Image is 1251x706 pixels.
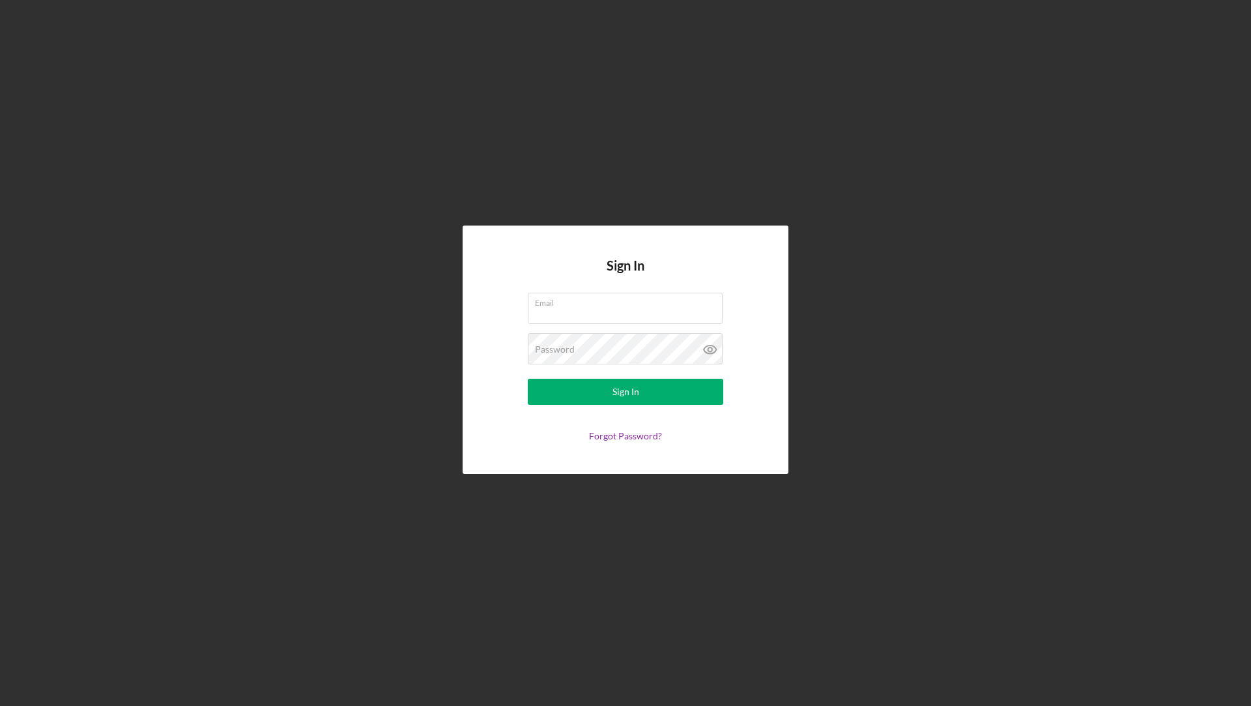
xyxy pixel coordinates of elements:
[535,293,723,308] label: Email
[589,430,662,441] a: Forgot Password?
[535,344,575,355] label: Password
[528,379,723,405] button: Sign In
[612,379,639,405] div: Sign In
[607,258,644,293] h4: Sign In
